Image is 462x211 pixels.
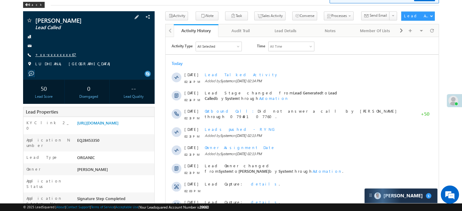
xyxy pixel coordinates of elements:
button: Note [196,12,218,20]
span: Added by on [39,96,239,101]
span: LUDHIANA, [GEOGRAPHIC_DATA] [35,61,113,67]
img: carter-drag [368,193,373,198]
span: System [55,114,66,119]
span: Added by on [39,41,239,47]
div: . [39,144,239,150]
button: Activity [165,12,188,20]
span: Lead Stage changed from to by through [39,53,171,64]
span: Send Email [370,13,387,18]
div: All Selected [30,5,76,14]
span: [DATE] 02:13 PM [70,114,96,119]
span: Lead Capture: [39,144,80,149]
span: [DATE] [19,126,33,131]
a: Audit Trail [218,24,263,37]
span: Automation [147,131,177,137]
span: 39660 [200,205,209,209]
span: organic [148,181,162,186]
a: About [56,205,65,209]
div: 50 [25,83,63,94]
span: Lead Called [35,25,117,31]
span: Empty [130,181,142,186]
span: System [60,59,73,64]
span: details [85,144,113,149]
a: Activity History [174,24,218,37]
span: Time [91,5,100,14]
span: 5 [426,193,431,199]
label: Lead Type [26,155,58,160]
a: +xx-xxxxxxxx67 [35,52,76,57]
span: Lead Generated [128,53,156,58]
div: -- [115,83,153,94]
span: Lead Properties [26,109,58,115]
span: [DATE] [19,144,33,150]
span: Outbound Call [39,71,92,77]
span: Lead Capture: [39,162,80,168]
a: Back [23,2,48,7]
a: Member Of Lists [353,24,398,37]
span: [PERSON_NAME] [73,131,104,137]
label: Application Number [26,137,71,148]
span: Added by on [39,114,239,120]
span: Owner Assignment Date [39,108,110,113]
span: 02:14 PM [19,42,37,47]
span: details [85,162,113,168]
label: Application Status New [26,196,71,206]
span: [DATE] [19,53,33,59]
span: Lead Capture: [39,199,80,204]
button: Converse [292,12,317,20]
div: Lead Score [25,94,63,99]
div: Notes [313,27,347,34]
span: 02:03 PM [19,151,37,157]
button: Send Email [361,12,390,20]
button: Lead Actions [401,12,435,21]
div: Disengaged [70,94,108,99]
span: [DATE] 02:14 PM [70,42,96,46]
div: All Time [104,7,117,12]
a: Lead Details [263,24,308,37]
span: 02:13 PM [19,115,37,120]
span: 02:13 PM [19,133,37,138]
div: ORGANIC [76,155,154,163]
span: Processes [331,13,347,18]
div: Lead Quality [115,94,153,99]
span: Lead Source changed from to by . [39,181,186,186]
span: [DATE] [19,181,33,186]
span: 02:13 PM [19,97,37,102]
span: 02:14 PM [19,60,37,66]
span: [PERSON_NAME] [35,17,117,23]
div: All Selected [32,7,50,12]
span: Lead Owner changed from to by through . [39,126,178,137]
div: Activity History [178,28,214,33]
span: System [55,96,66,101]
span: [DATE] [19,71,33,77]
span: Lead Talked Activity [39,35,113,40]
span: [DATE] 02:13 PM [70,96,96,101]
span: Did not answer a call by [PERSON_NAME] through 07949107760. [39,71,234,82]
span: [DATE] [19,162,33,168]
div: carter-dragCarter[PERSON_NAME]5 [364,188,438,203]
span: Your Leadsquared Account Number is [139,205,209,209]
span: System [53,131,67,137]
span: [DATE] [19,90,33,95]
span: System [171,181,185,186]
span: Activity Type [6,5,27,14]
a: Acceptable Use [115,205,139,209]
span: System [113,131,126,137]
span: © 2025 LeadSquared | | | | | [23,204,209,210]
div: Signature Step Completed [76,196,154,204]
span: [DATE] [19,35,33,40]
span: [PERSON_NAME] [77,167,108,172]
label: KYC link 2_0 [26,120,71,131]
span: System [55,42,66,46]
label: Owner [26,166,41,172]
a: Notes [308,24,353,37]
div: Audit Trail [223,27,258,34]
span: 02:13 PM [19,78,37,84]
div: Today [6,24,26,29]
span: [DATE] [19,108,33,113]
div: . [39,199,239,204]
span: Leads pushed - RYNG [39,90,110,95]
span: +50 [255,74,264,81]
a: Contact Support [66,205,90,209]
span: 01:30 PM [19,169,37,175]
